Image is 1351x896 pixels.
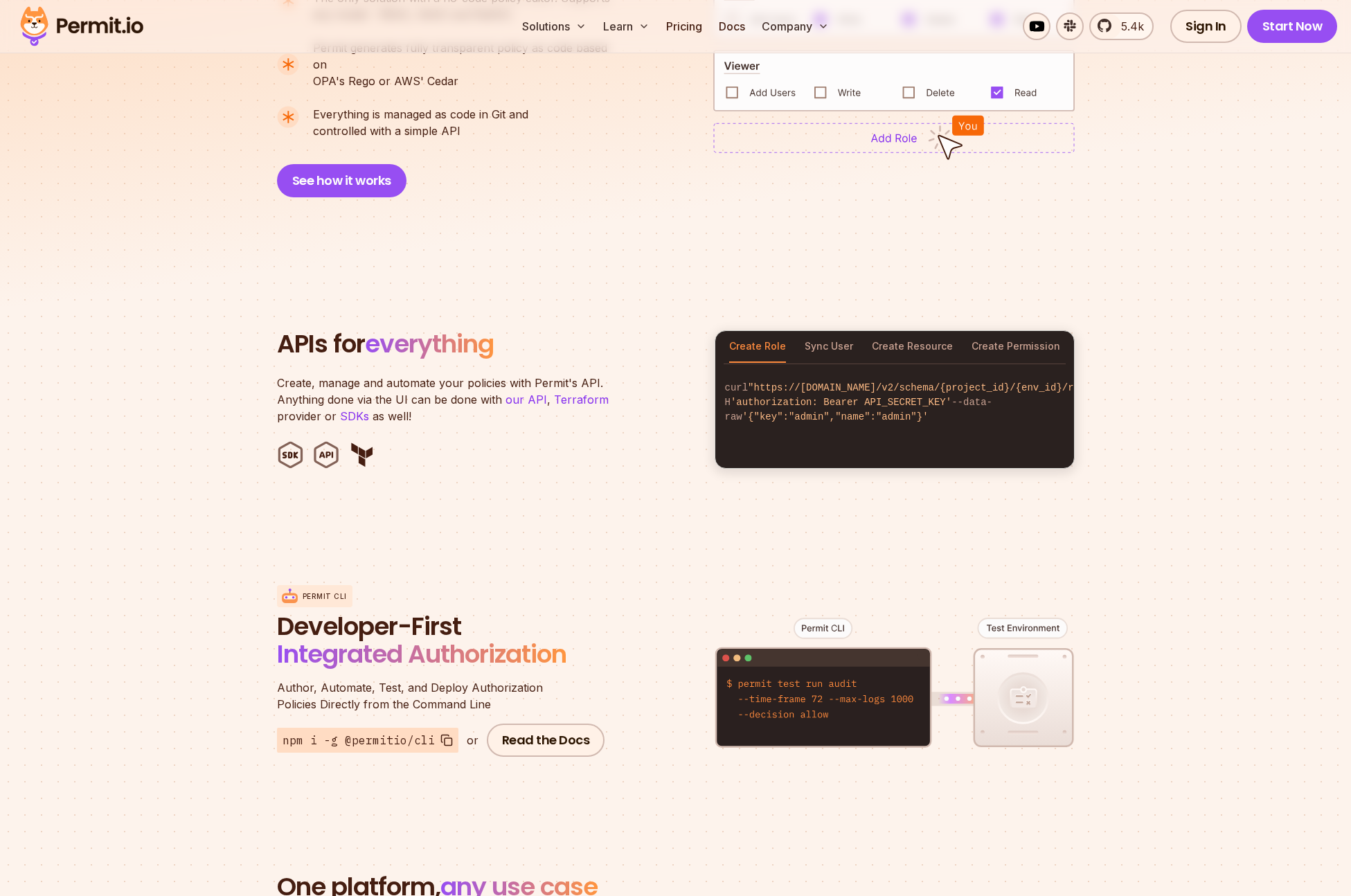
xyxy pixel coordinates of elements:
[313,106,528,123] span: Everything is managed as code in Git and
[14,3,150,50] img: Permit logo
[972,331,1060,363] button: Create Permission
[554,393,609,406] a: Terraform
[729,331,786,363] button: Create Role
[713,12,751,40] a: Docs
[661,12,708,40] a: Pricing
[277,636,566,672] span: Integrated Authorization
[872,331,953,363] button: Create Resource
[742,411,929,422] span: '{"key":"admin","name":"admin"}'
[303,591,347,602] p: Permit CLI
[715,370,1074,436] code: curl -H --data-raw
[598,12,655,40] button: Learn
[313,39,622,73] span: Permit generates fully transparent policy as code based on
[283,732,435,749] span: npm i -g @permitio/cli
[277,613,609,640] span: Developer-First
[731,397,951,408] span: 'authorization: Bearer API_SECRET_KEY'
[277,330,698,358] h2: APIs for
[277,728,458,753] button: npm i -g @permitio/cli
[805,331,853,363] button: Sync User
[505,393,547,406] a: our API
[313,106,528,139] p: controlled with a simple API
[313,39,622,89] p: OPA's Rego or AWS' Cedar
[1170,10,1242,43] a: Sign In
[277,679,609,713] p: Policies Directly from the Command Line
[467,732,478,749] div: or
[487,724,605,757] a: Read the Docs
[517,12,592,40] button: Solutions
[340,409,369,423] a: SDKs
[1247,10,1338,43] a: Start Now
[748,382,1102,393] span: "https://[DOMAIN_NAME]/v2/schema/{project_id}/{env_id}/roles"
[1089,12,1154,40] a: 5.4k
[277,679,609,696] span: Author, Automate, Test, and Deploy Authorization
[277,375,623,424] p: Create, manage and automate your policies with Permit's API. Anything done via the UI can be done...
[277,164,406,197] button: See how it works
[756,12,834,40] button: Company
[1113,18,1144,35] span: 5.4k
[365,326,494,361] span: everything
